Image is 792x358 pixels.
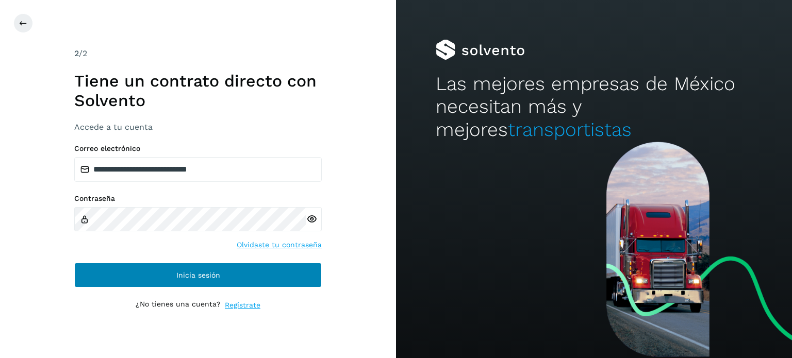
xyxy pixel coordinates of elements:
h3: Accede a tu cuenta [74,122,322,132]
label: Correo electrónico [74,144,322,153]
a: Regístrate [225,300,260,311]
p: ¿No tienes una cuenta? [136,300,221,311]
h1: Tiene un contrato directo con Solvento [74,71,322,111]
a: Olvidaste tu contraseña [237,240,322,250]
button: Inicia sesión [74,263,322,287]
span: 2 [74,48,79,58]
div: /2 [74,47,322,60]
span: transportistas [508,118,632,141]
h2: Las mejores empresas de México necesitan más y mejores [436,73,752,141]
label: Contraseña [74,194,322,203]
span: Inicia sesión [176,271,220,279]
